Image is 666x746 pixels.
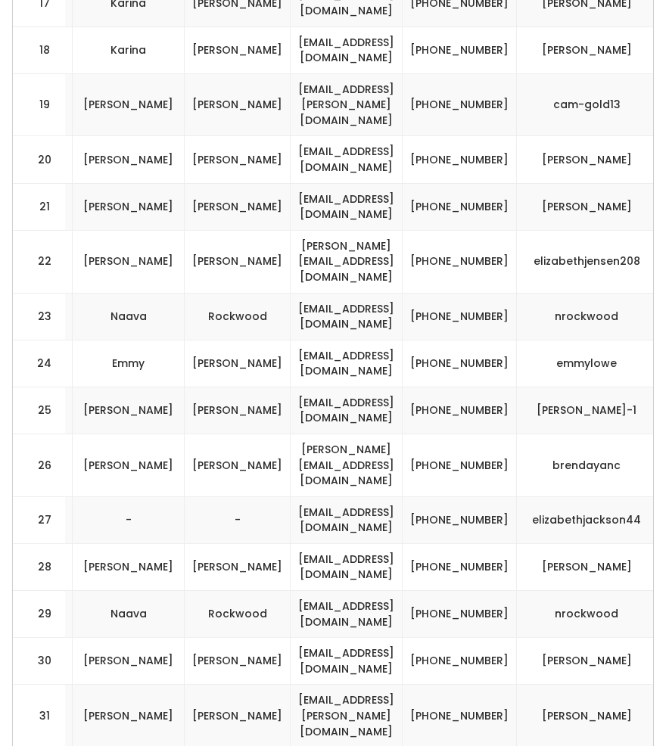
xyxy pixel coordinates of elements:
[291,26,403,73] td: [EMAIL_ADDRESS][DOMAIN_NAME]
[517,387,657,434] td: [PERSON_NAME]-1
[185,543,291,590] td: [PERSON_NAME]
[517,591,657,638] td: nrockwood
[13,136,66,183] td: 20
[13,638,66,685] td: 30
[517,183,657,230] td: [PERSON_NAME]
[403,73,517,136] td: [PHONE_NUMBER]
[403,638,517,685] td: [PHONE_NUMBER]
[403,591,517,638] td: [PHONE_NUMBER]
[13,496,66,543] td: 27
[13,183,66,230] td: 21
[291,136,403,183] td: [EMAIL_ADDRESS][DOMAIN_NAME]
[291,591,403,638] td: [EMAIL_ADDRESS][DOMAIN_NAME]
[517,26,657,73] td: [PERSON_NAME]
[291,293,403,340] td: [EMAIL_ADDRESS][DOMAIN_NAME]
[13,73,66,136] td: 19
[73,387,185,434] td: [PERSON_NAME]
[185,136,291,183] td: [PERSON_NAME]
[403,230,517,293] td: [PHONE_NUMBER]
[291,387,403,434] td: [EMAIL_ADDRESS][DOMAIN_NAME]
[185,638,291,685] td: [PERSON_NAME]
[185,183,291,230] td: [PERSON_NAME]
[185,340,291,387] td: [PERSON_NAME]
[73,183,185,230] td: [PERSON_NAME]
[403,340,517,387] td: [PHONE_NUMBER]
[403,543,517,590] td: [PHONE_NUMBER]
[13,591,66,638] td: 29
[291,183,403,230] td: [EMAIL_ADDRESS][DOMAIN_NAME]
[73,293,185,340] td: Naava
[403,496,517,543] td: [PHONE_NUMBER]
[403,293,517,340] td: [PHONE_NUMBER]
[291,638,403,685] td: [EMAIL_ADDRESS][DOMAIN_NAME]
[403,136,517,183] td: [PHONE_NUMBER]
[403,26,517,73] td: [PHONE_NUMBER]
[291,496,403,543] td: [EMAIL_ADDRESS][DOMAIN_NAME]
[73,73,185,136] td: [PERSON_NAME]
[185,387,291,434] td: [PERSON_NAME]
[517,230,657,293] td: elizabethjensen208
[73,543,185,590] td: [PERSON_NAME]
[73,638,185,685] td: [PERSON_NAME]
[185,434,291,497] td: [PERSON_NAME]
[13,293,66,340] td: 23
[13,230,66,293] td: 22
[73,434,185,497] td: [PERSON_NAME]
[517,543,657,590] td: [PERSON_NAME]
[517,136,657,183] td: [PERSON_NAME]
[185,73,291,136] td: [PERSON_NAME]
[13,340,66,387] td: 24
[13,387,66,434] td: 25
[291,434,403,497] td: [PERSON_NAME][EMAIL_ADDRESS][DOMAIN_NAME]
[73,230,185,293] td: [PERSON_NAME]
[185,293,291,340] td: Rockwood
[517,638,657,685] td: [PERSON_NAME]
[517,434,657,497] td: brendayanc
[517,293,657,340] td: nrockwood
[291,340,403,387] td: [EMAIL_ADDRESS][DOMAIN_NAME]
[13,26,66,73] td: 18
[291,73,403,136] td: [EMAIL_ADDRESS][PERSON_NAME][DOMAIN_NAME]
[73,26,185,73] td: Karina
[185,496,291,543] td: -
[185,26,291,73] td: [PERSON_NAME]
[13,434,66,497] td: 26
[291,230,403,293] td: [PERSON_NAME][EMAIL_ADDRESS][DOMAIN_NAME]
[185,230,291,293] td: [PERSON_NAME]
[403,387,517,434] td: [PHONE_NUMBER]
[517,340,657,387] td: emmylowe
[73,340,185,387] td: Emmy
[403,434,517,497] td: [PHONE_NUMBER]
[403,183,517,230] td: [PHONE_NUMBER]
[73,136,185,183] td: [PERSON_NAME]
[185,591,291,638] td: Rockwood
[517,73,657,136] td: cam-gold13
[291,543,403,590] td: [EMAIL_ADDRESS][DOMAIN_NAME]
[73,496,185,543] td: -
[13,543,66,590] td: 28
[517,496,657,543] td: elizabethjackson44
[73,591,185,638] td: Naava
